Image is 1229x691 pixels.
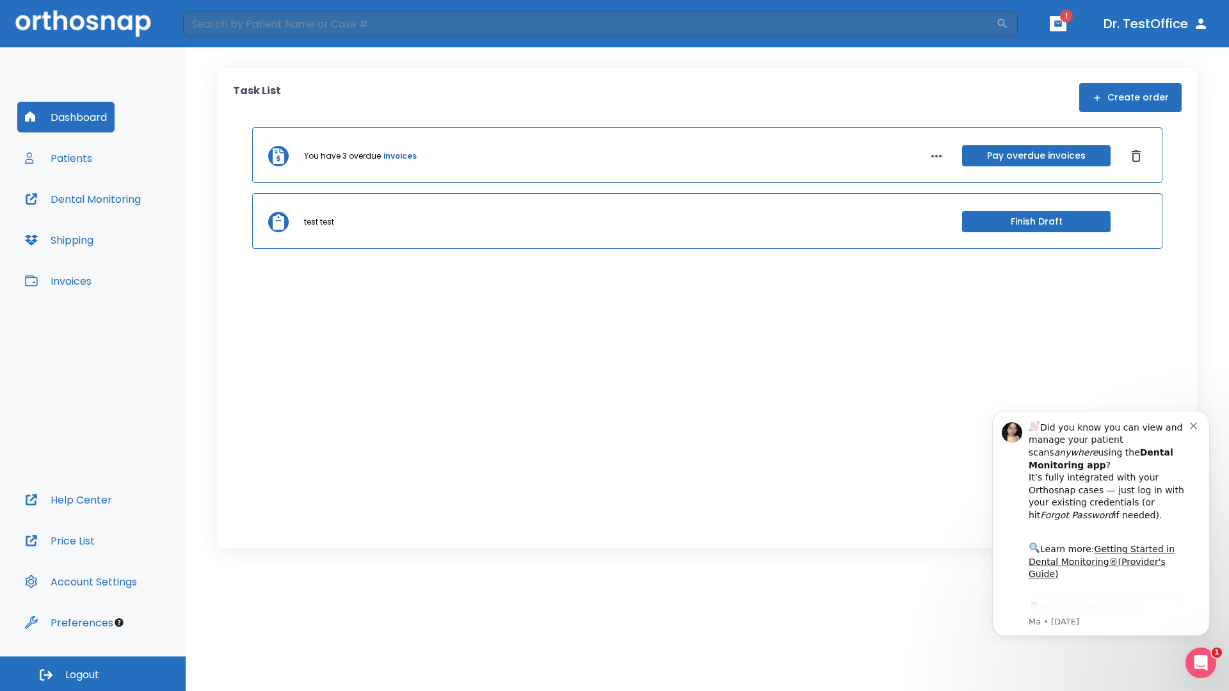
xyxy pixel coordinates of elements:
[217,20,227,30] button: Dismiss notification
[17,484,120,515] button: Help Center
[56,201,217,266] div: Download the app: | ​ Let us know if you need help getting started!
[15,10,151,36] img: Orthosnap
[17,102,115,132] button: Dashboard
[56,204,170,227] a: App Store
[233,83,281,112] p: Task List
[962,211,1111,232] button: Finish Draft
[1212,647,1222,658] span: 1
[1079,83,1182,112] button: Create order
[962,145,1111,166] button: Pay overdue invoices
[304,150,381,162] p: You have 3 overdue
[183,11,996,36] input: Search by Patient Name or Case #
[1126,146,1146,166] button: Dismiss
[17,184,149,214] button: Dental Monitoring
[17,266,99,296] button: Invoices
[383,150,417,162] a: invoices
[1185,647,1216,678] iframe: Intercom live chat
[973,399,1229,644] iframe: Intercom notifications message
[17,525,102,556] button: Price List
[65,668,99,682] span: Logout
[17,225,101,255] button: Shipping
[17,607,121,638] button: Preferences
[304,216,334,228] p: test test
[56,217,217,228] p: Message from Ma, sent 5w ago
[113,617,125,628] div: Tooltip anchor
[17,143,100,173] button: Patients
[17,566,145,597] button: Account Settings
[1060,10,1073,22] span: 1
[1098,12,1214,35] button: Dr. TestOffice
